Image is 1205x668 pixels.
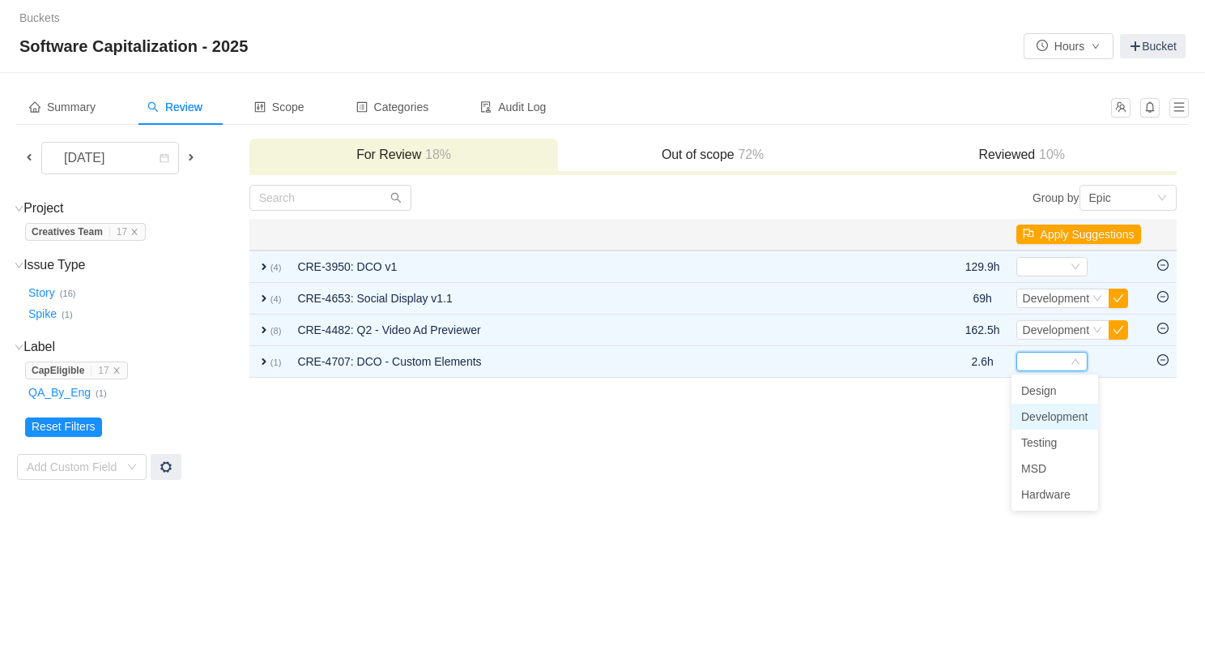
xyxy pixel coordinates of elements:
[1109,320,1128,340] button: icon: check
[356,101,429,113] span: Categories
[1157,323,1169,334] i: icon: minus-circle
[270,358,282,367] small: (1)
[19,33,258,59] span: Software Capitalization - 2025
[957,315,1008,346] td: 162.5h
[96,388,107,398] small: (1)
[270,263,282,272] small: (4)
[147,101,159,113] i: icon: search
[734,148,764,161] span: 72%
[147,101,202,113] span: Review
[1071,357,1080,368] i: icon: down
[25,417,102,437] button: Reset Filters
[15,343,23,352] i: icon: down
[289,250,907,283] td: CRE-3950: DCO v1
[29,101,40,113] i: icon: home
[1092,325,1102,336] i: icon: down
[1092,293,1102,305] i: icon: down
[1021,384,1057,397] span: Design
[1023,292,1090,305] span: Development
[1021,436,1057,449] span: Testing
[32,226,103,238] strong: Creatives Team
[1089,186,1111,210] div: Epic
[1111,98,1130,118] button: icon: team
[1021,488,1071,501] span: Hardware
[127,462,137,473] i: icon: down
[1157,193,1167,204] i: icon: down
[258,260,270,273] span: expand
[29,101,96,113] span: Summary
[1140,98,1160,118] button: icon: bell
[289,315,907,346] td: CRE-4482: Q2 - Video Ad Previewer
[957,346,1008,378] td: 2.6h
[270,294,282,304] small: (4)
[1021,410,1088,423] span: Development
[258,292,270,305] span: expand
[249,185,411,211] input: Search
[289,346,907,378] td: CRE-4707: DCO - Custom Elements
[258,147,551,163] h3: For Review
[1120,34,1186,58] a: Bucket
[1169,98,1189,118] button: icon: menu
[1157,354,1169,366] i: icon: minus-circle
[957,283,1008,315] td: 69h
[270,326,282,336] small: (8)
[160,153,169,165] i: icon: calendar
[957,250,1008,283] td: 129.9h
[713,185,1176,211] div: Group by
[480,101,492,113] i: icon: audit
[25,200,248,216] h3: Project
[117,226,127,238] span: 17
[113,366,121,375] i: icon: close
[98,365,109,376] span: 17
[15,204,23,213] i: icon: down
[62,310,73,319] small: (1)
[875,147,1169,163] h3: Reviewed
[1024,33,1113,59] button: icon: clock-circleHoursicon: down
[25,379,96,405] button: QA_By_Eng
[258,323,270,336] span: expand
[27,459,119,475] div: Add Custom Field
[1157,291,1169,302] i: icon: minus-circle
[130,228,138,236] i: icon: close
[258,355,270,368] span: expand
[60,289,76,298] small: (16)
[480,101,546,113] span: Audit Log
[25,257,248,273] h3: Issue Type
[25,302,62,328] button: Spike
[1016,225,1141,244] button: icon: flagApply Suggestions
[32,365,84,376] strong: CapEligible
[566,147,859,163] h3: Out of scope
[421,148,451,161] span: 18%
[390,192,402,203] i: icon: search
[1023,323,1090,336] span: Development
[1035,148,1065,161] span: 10%
[51,143,121,173] div: [DATE]
[254,101,266,113] i: icon: control
[19,11,60,24] a: Buckets
[25,339,248,355] h3: Label
[289,283,907,315] td: CRE-4653: Social Display v1.1
[15,261,23,270] i: icon: down
[25,280,60,306] button: Story
[1157,259,1169,271] i: icon: minus-circle
[356,101,368,113] i: icon: profile
[1021,462,1046,475] span: MSD
[1109,289,1128,308] button: icon: check
[254,101,304,113] span: Scope
[1071,262,1080,273] i: icon: down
